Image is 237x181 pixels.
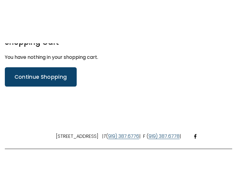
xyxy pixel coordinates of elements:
[193,134,198,139] a: Facebook
[108,132,139,141] a: 919) 387.6776
[104,133,106,140] em: T
[5,132,232,141] p: [STREET_ADDRESS] | ( | F ( |
[5,54,232,61] p: You have nothing in your shopping cart.
[149,132,180,141] a: 919) 387.6778
[5,39,232,46] h2: Shopping Cart
[5,67,77,87] a: Continue Shopping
